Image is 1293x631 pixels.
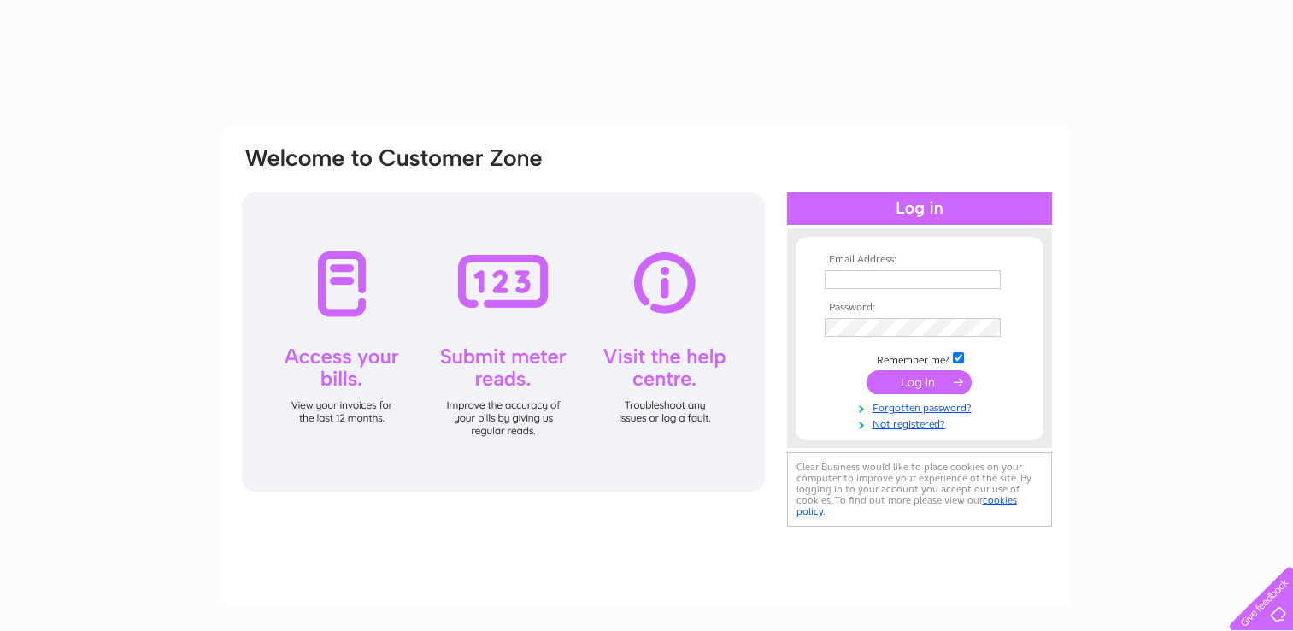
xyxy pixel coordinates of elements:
th: Password: [820,302,1019,314]
a: cookies policy [796,494,1017,517]
th: Email Address: [820,254,1019,266]
a: Forgotten password? [825,398,1019,415]
a: Not registered? [825,415,1019,431]
div: Clear Business would like to place cookies on your computer to improve your experience of the sit... [787,452,1052,527]
input: Submit [867,370,972,394]
td: Remember me? [820,350,1019,367]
